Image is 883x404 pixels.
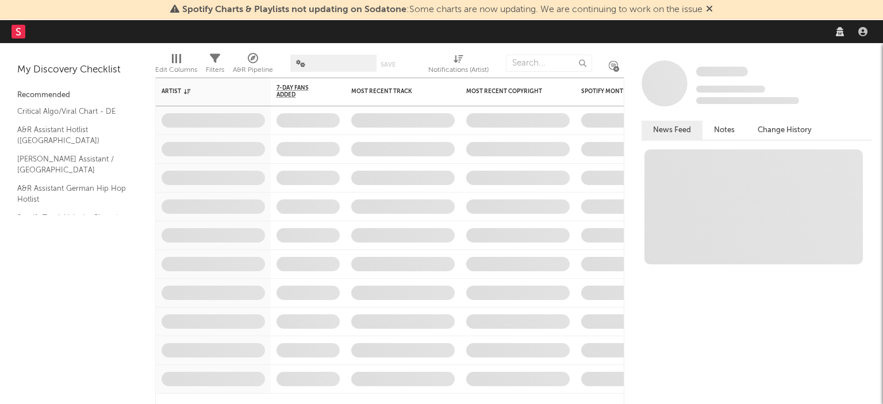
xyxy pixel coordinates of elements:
div: A&R Pipeline [233,49,273,82]
div: Artist [162,88,248,95]
button: News Feed [642,121,702,140]
a: Critical Algo/Viral Chart - DE [17,105,126,118]
span: Dismiss [706,5,713,14]
a: [PERSON_NAME] Assistant / [GEOGRAPHIC_DATA] [17,153,126,176]
span: : Some charts are now updating. We are continuing to work on the issue [182,5,702,14]
span: Some Artist [696,67,748,76]
span: Tracking Since: [DATE] [696,86,765,93]
div: Notifications (Artist) [428,49,489,82]
div: My Discovery Checklist [17,63,138,77]
div: Recommended [17,89,138,102]
a: A&R Assistant Hotlist ([GEOGRAPHIC_DATA]) [17,124,126,147]
div: Spotify Monthly Listeners [581,88,667,95]
span: Spotify Charts & Playlists not updating on Sodatone [182,5,406,14]
div: A&R Pipeline [233,63,273,77]
div: Filters [206,49,224,82]
button: Change History [746,121,823,140]
a: A&R Assistant German Hip Hop Hotlist [17,182,126,206]
div: Filters [206,63,224,77]
span: 7-Day Fans Added [277,84,323,98]
a: Some Artist [696,66,748,78]
span: 0 fans last week [696,97,799,104]
button: Save [381,61,396,68]
a: Spotify Track Velocity Chart / DE [17,211,126,235]
input: Search... [506,55,592,72]
div: Notifications (Artist) [428,63,489,77]
div: Edit Columns [155,49,197,82]
button: Notes [702,121,746,140]
div: Edit Columns [155,63,197,77]
div: Most Recent Track [351,88,437,95]
div: Most Recent Copyright [466,88,552,95]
